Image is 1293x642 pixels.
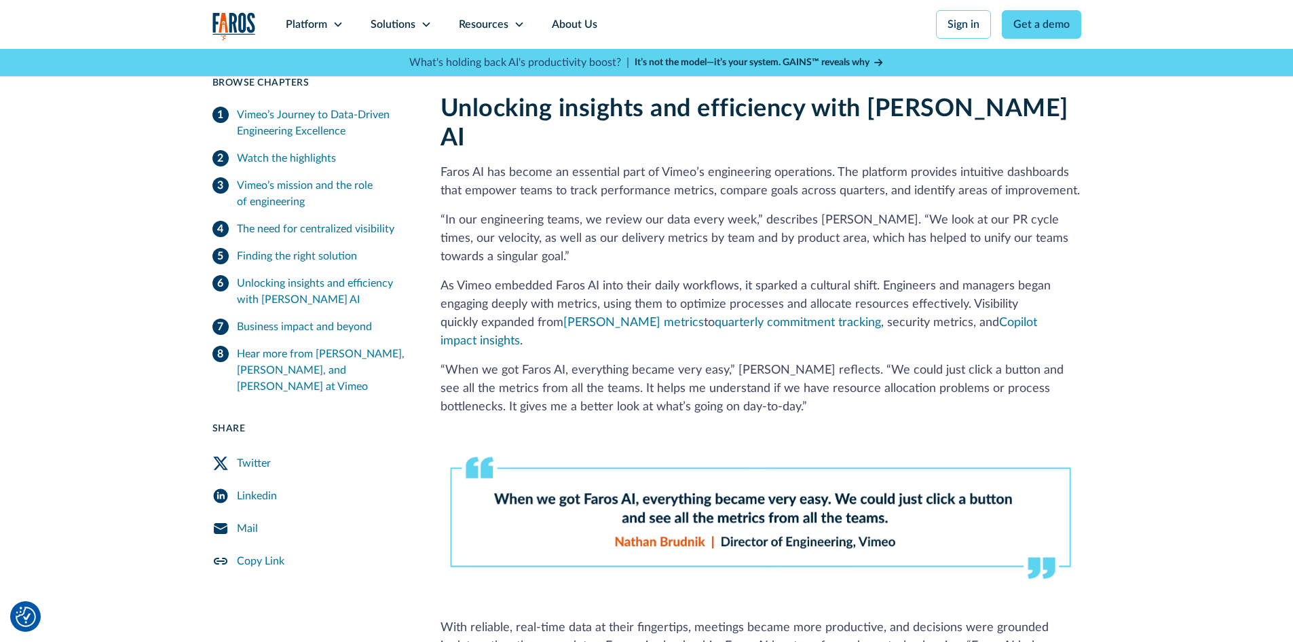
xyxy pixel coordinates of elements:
[212,447,408,480] a: Twitter Share
[459,16,508,33] div: Resources
[441,317,1037,347] a: Copilot impact insights
[237,107,408,139] div: Vimeo’s Journey to Data-Driven Engineering Excellence
[212,172,408,215] a: Vimeo’s mission and the role of engineering
[237,553,284,569] div: Copy Link
[237,150,336,166] div: Watch the highlights
[441,449,1081,586] img: Black text on a white background. "When we got Faros, Everything became very easy. We could just ...
[441,164,1081,200] p: Faros AI has become an essential part of Vimeo’s engineering operations. The platform provides in...
[237,319,372,335] div: Business impact and beyond
[212,313,408,340] a: Business impact and beyond
[237,221,394,237] div: The need for centralized visibility
[212,512,408,545] a: Mail Share
[212,545,408,577] a: Copy Link
[441,361,1081,416] p: “When we got Faros AI, everything became very easy,” [PERSON_NAME] reflects. “We could just click...
[563,317,704,329] a: [PERSON_NAME] metrics
[409,54,629,71] p: What's holding back AI's productivity boost? |
[237,455,271,471] div: Twitter
[441,94,1081,153] h2: Unlocking insights and efficiency with [PERSON_NAME] AI
[635,56,884,70] a: It’s not the model—it’s your system. GAINS™ reveals why
[16,607,36,627] img: Revisit consent button
[212,270,408,313] a: Unlocking insights and efficiency with [PERSON_NAME] AI
[212,340,408,400] a: Hear more from [PERSON_NAME], [PERSON_NAME], and [PERSON_NAME] at Vimeo
[237,177,408,210] div: Vimeo’s mission and the role of engineering
[212,12,256,40] img: Logo of the analytics and reporting company Faros.
[237,275,408,308] div: Unlocking insights and efficiency with [PERSON_NAME] AI
[212,480,408,512] a: LinkedIn Share
[715,317,881,329] a: quarterly commitment tracking
[212,101,408,145] a: Vimeo’s Journey to Data-Driven Engineering Excellence
[441,277,1081,351] p: As Vimeo embedded Faros AI into their daily workflows, it sparked a cultural shift. Engineers and...
[212,145,408,172] a: Watch the highlights
[212,243,408,270] a: Finding the right solution
[1002,10,1081,39] a: Get a demo
[212,215,408,243] a: The need for centralized visibility
[212,422,408,436] div: Share
[237,248,357,264] div: Finding the right solution
[441,211,1081,266] p: “In our engineering teams, we review our data every week,” describes [PERSON_NAME]. “We look at o...
[212,12,256,40] a: home
[635,58,869,67] strong: It’s not the model—it’s your system. GAINS™ reveals why
[237,520,258,537] div: Mail
[237,346,408,395] div: Hear more from [PERSON_NAME], [PERSON_NAME], and [PERSON_NAME] at Vimeo
[16,607,36,627] button: Cookie Settings
[212,76,408,90] div: Browse Chapters
[286,16,327,33] div: Platform
[936,10,991,39] a: Sign in
[371,16,415,33] div: Solutions
[237,488,277,504] div: Linkedin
